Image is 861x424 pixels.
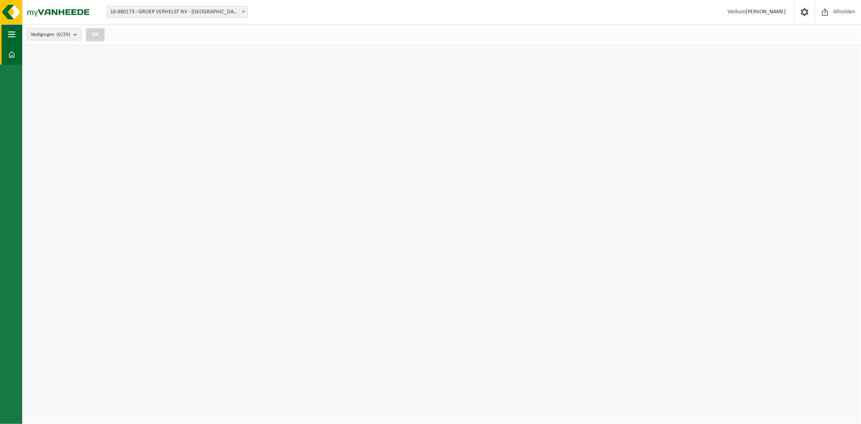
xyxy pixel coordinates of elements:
span: Vestigingen [31,29,70,41]
count: (0/29) [57,32,70,37]
button: Vestigingen(0/29) [26,28,81,40]
span: 10-880173 - GROEP VERHELST NV - OOSTENDE [107,6,247,18]
button: OK [86,28,105,41]
strong: [PERSON_NAME] [746,9,786,15]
